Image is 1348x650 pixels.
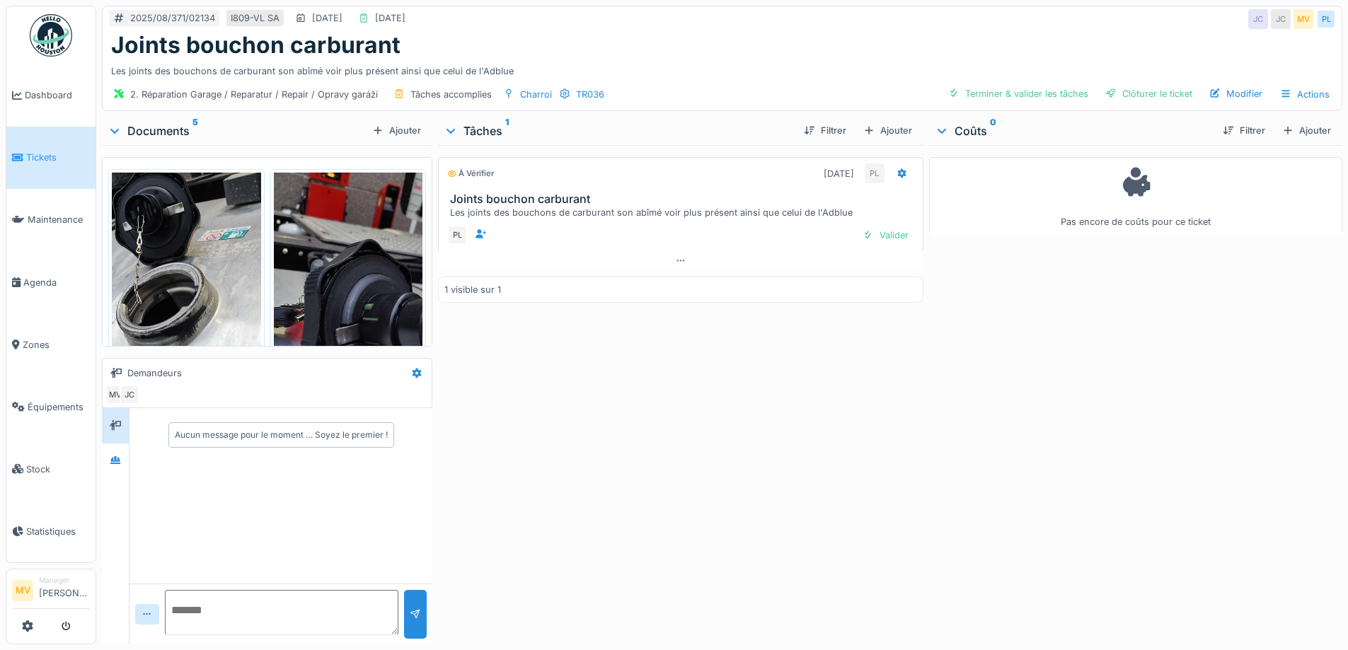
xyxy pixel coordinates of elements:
div: Valider [857,226,914,245]
div: 1 visible sur 1 [444,283,501,296]
div: MV [105,385,125,405]
li: [PERSON_NAME] [39,575,90,605]
a: Maintenance [6,189,96,251]
div: Clôturer le ticket [1100,84,1198,103]
div: 2. Réparation Garage / Reparatur / Repair / Opravy garáží [130,88,378,101]
div: PL [447,225,467,245]
a: MV Manager[PERSON_NAME] [12,575,90,609]
a: Tickets [6,127,96,189]
img: Badge_color-CXgf-gQk.svg [30,14,72,57]
div: TR036 [576,88,604,101]
div: PL [865,163,885,183]
img: m48ma83upmyb7dq2fzg2n0pqqtaz [112,173,261,504]
div: Aucun message pour le moment … Soyez le premier ! [175,429,388,441]
sup: 5 [192,122,198,139]
span: Statistiques [26,525,90,538]
div: [DATE] [375,11,405,25]
img: mn7wma95qoi8yangq7lhftjlgchl [274,173,423,504]
div: Actions [1274,84,1336,105]
div: PL [1316,9,1336,29]
div: Ajouter [1277,121,1337,140]
div: 2025/08/371/02134 [130,11,215,25]
div: JC [120,385,139,405]
div: JC [1271,9,1291,29]
span: Stock [26,463,90,476]
div: Documents [108,122,367,139]
div: À vérifier [447,168,494,180]
div: [DATE] [824,167,854,180]
a: Dashboard [6,64,96,127]
a: Équipements [6,376,96,438]
span: Dashboard [25,88,90,102]
span: Zones [23,338,90,352]
a: Agenda [6,251,96,313]
div: Coûts [935,122,1211,139]
div: Tâches [444,122,792,139]
div: Demandeurs [127,366,182,380]
span: Maintenance [28,213,90,226]
div: [DATE] [312,11,342,25]
span: Équipements [28,400,90,414]
a: Statistiques [6,500,96,562]
div: MV [1294,9,1313,29]
div: Filtrer [1217,121,1271,140]
div: Les joints des bouchons de carburant son abîmé voir plus présent ainsi que celui de l'Adblue [450,206,916,219]
div: Manager [39,575,90,586]
li: MV [12,580,33,601]
div: Terminer & valider les tâches [943,84,1094,103]
div: Ajouter [858,121,918,140]
div: Ajouter [367,121,427,140]
sup: 1 [505,122,509,139]
h1: Joints bouchon carburant [111,32,401,59]
div: Tâches accomplies [410,88,492,101]
div: Pas encore de coûts pour ce ticket [938,163,1333,229]
div: Les joints des bouchons de carburant son abîmé voir plus présent ainsi que celui de l'Adblue [111,59,1333,78]
a: Zones [6,313,96,376]
div: Filtrer [798,121,852,140]
sup: 0 [990,122,996,139]
div: Charroi [520,88,552,101]
span: Tickets [26,151,90,164]
a: Stock [6,438,96,500]
div: JC [1248,9,1268,29]
div: I809-VL SA [231,11,280,25]
h3: Joints bouchon carburant [450,192,916,206]
span: Agenda [23,276,90,289]
div: Modifier [1204,84,1268,103]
